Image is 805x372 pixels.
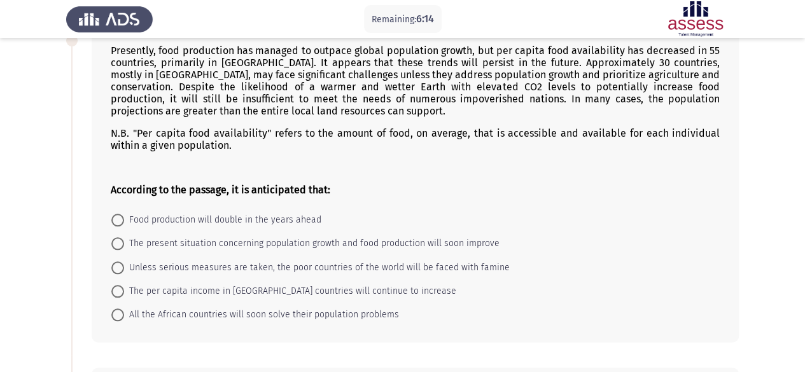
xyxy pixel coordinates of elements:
span: The present situation concerning population growth and food production will soon improve [124,236,500,251]
b: According to the passage, it is anticipated that: [111,184,330,196]
span: The per capita income in [GEOGRAPHIC_DATA] countries will continue to increase [124,284,456,299]
span: Unless serious measures are taken, the poor countries of the world will be faced with famine [124,260,510,275]
span: All the African countries will soon solve their population problems [124,307,399,322]
p: N.B. "Per capita food availability" refers to the amount of food, on average, that is accessible ... [111,127,720,151]
img: Assessment logo of ASSESS English Language Assessment (3 Module) (Ad - IB) [652,1,739,37]
img: Assess Talent Management logo [66,1,153,37]
span: Food production will double in the years ahead [124,212,321,228]
span: 6:14 [416,13,434,25]
div: Presently, food production has managed to outpace global population growth, but per capita food a... [111,45,720,196]
p: Remaining: [372,11,434,27]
